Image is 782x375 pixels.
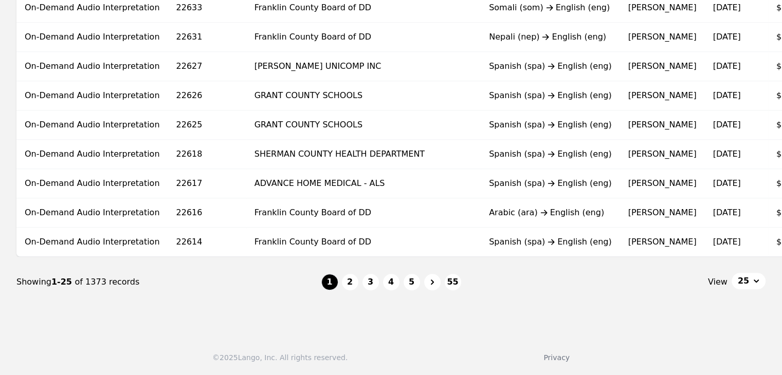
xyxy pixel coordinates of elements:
[168,140,246,169] td: 22618
[713,149,740,159] time: [DATE]
[246,110,481,140] td: GRANT COUNTY SCHOOLS
[620,52,705,81] td: [PERSON_NAME]
[713,237,740,247] time: [DATE]
[362,274,379,290] button: 3
[620,198,705,228] td: [PERSON_NAME]
[489,119,612,131] div: Spanish (spa) English (eng)
[16,140,168,169] td: On-Demand Audio Interpretation
[489,89,612,102] div: Spanish (spa) English (eng)
[342,274,358,290] button: 2
[246,228,481,257] td: Franklin County Board of DD
[168,52,246,81] td: 22627
[246,81,481,110] td: GRANT COUNTY SCHOOLS
[16,169,168,198] td: On-Demand Audio Interpretation
[713,61,740,71] time: [DATE]
[404,274,420,290] button: 5
[713,120,740,129] time: [DATE]
[713,32,740,42] time: [DATE]
[620,228,705,257] td: [PERSON_NAME]
[168,110,246,140] td: 22625
[16,52,168,81] td: On-Demand Audio Interpretation
[708,276,728,288] span: View
[489,236,612,248] div: Spanish (spa) English (eng)
[246,23,481,52] td: Franklin County Board of DD
[489,31,612,43] div: Nepali (nep) English (eng)
[489,2,612,14] div: Somali (som) English (eng)
[713,208,740,217] time: [DATE]
[383,274,399,290] button: 4
[713,3,740,12] time: [DATE]
[168,228,246,257] td: 22614
[713,90,740,100] time: [DATE]
[738,275,749,287] span: 25
[212,352,348,363] div: © 2025 Lango, Inc. All rights reserved.
[489,207,612,219] div: Arabic (ara) English (eng)
[620,169,705,198] td: [PERSON_NAME]
[246,198,481,228] td: Franklin County Board of DD
[713,178,740,188] time: [DATE]
[732,273,766,289] button: 25
[445,274,461,290] button: 55
[246,140,481,169] td: SHERMAN COUNTY HEALTH DEPARTMENT
[620,81,705,110] td: [PERSON_NAME]
[620,110,705,140] td: [PERSON_NAME]
[168,169,246,198] td: 22617
[620,140,705,169] td: [PERSON_NAME]
[168,81,246,110] td: 22626
[543,353,570,362] a: Privacy
[489,177,612,190] div: Spanish (spa) English (eng)
[16,228,168,257] td: On-Demand Audio Interpretation
[16,276,321,288] div: Showing of 1373 records
[16,257,766,307] nav: Page navigation
[16,198,168,228] td: On-Demand Audio Interpretation
[489,148,612,160] div: Spanish (spa) English (eng)
[16,81,168,110] td: On-Demand Audio Interpretation
[51,277,75,287] span: 1-25
[246,169,481,198] td: ADVANCE HOME MEDICAL - ALS
[168,198,246,228] td: 22616
[168,23,246,52] td: 22631
[620,23,705,52] td: [PERSON_NAME]
[489,60,612,72] div: Spanish (spa) English (eng)
[246,52,481,81] td: [PERSON_NAME] UNICOMP INC
[16,23,168,52] td: On-Demand Audio Interpretation
[16,110,168,140] td: On-Demand Audio Interpretation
